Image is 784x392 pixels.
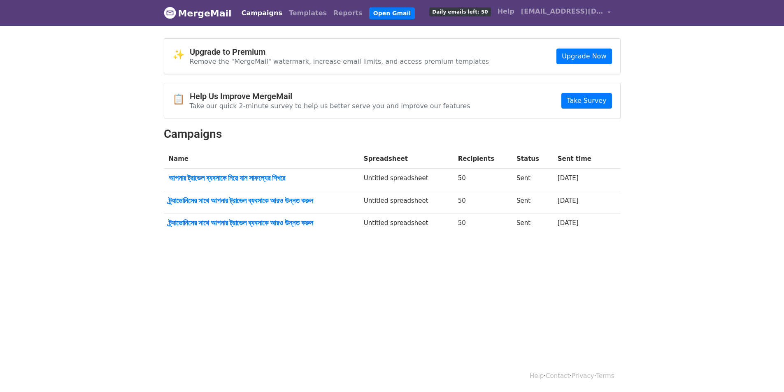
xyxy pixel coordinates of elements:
[164,7,176,19] img: MergeMail logo
[190,102,470,110] p: Take our quick 2-minute survey to help us better serve you and improve our features
[512,213,553,236] td: Sent
[359,149,453,169] th: Spreadsheet
[190,47,489,57] h4: Upgrade to Premium
[558,219,579,227] a: [DATE]
[359,169,453,191] td: Untitled spreadsheet
[743,353,784,392] iframe: Chat Widget
[521,7,603,16] span: [EMAIL_ADDRESS][DOMAIN_NAME]
[286,5,330,21] a: Templates
[553,149,608,169] th: Sent time
[169,174,354,183] a: আপনার ট্রাভেল ব্যবসাকে নিয়ে যান সাফল্যের শিখরে
[330,5,366,21] a: Reports
[453,149,512,169] th: Recipients
[169,218,354,227] a: ট্র্যাভোনিসের সাথে আপনার ট্রাভেল ব্যবসাকে আরও উন্নত করুন
[369,7,415,19] a: Open Gmail
[518,3,614,23] a: [EMAIL_ADDRESS][DOMAIN_NAME]
[558,174,579,182] a: [DATE]
[512,169,553,191] td: Sent
[429,7,491,16] span: Daily emails left: 50
[164,5,232,22] a: MergeMail
[426,3,494,20] a: Daily emails left: 50
[512,191,553,213] td: Sent
[359,191,453,213] td: Untitled spreadsheet
[530,372,544,380] a: Help
[596,372,614,380] a: Terms
[172,49,190,61] span: ✨
[190,91,470,101] h4: Help Us Improve MergeMail
[512,149,553,169] th: Status
[561,93,612,109] a: Take Survey
[164,149,359,169] th: Name
[453,213,512,236] td: 50
[572,372,594,380] a: Privacy
[453,169,512,191] td: 50
[453,191,512,213] td: 50
[238,5,286,21] a: Campaigns
[359,213,453,236] td: Untitled spreadsheet
[172,93,190,105] span: 📋
[546,372,570,380] a: Contact
[556,49,612,64] a: Upgrade Now
[494,3,518,20] a: Help
[190,57,489,66] p: Remove the "MergeMail" watermark, increase email limits, and access premium templates
[558,197,579,204] a: [DATE]
[164,127,621,141] h2: Campaigns
[169,196,354,205] a: ট্র্যাভোনিসের সাথে আপনার ট্রাভেল ব্যবসাকে আরও উন্নত করুন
